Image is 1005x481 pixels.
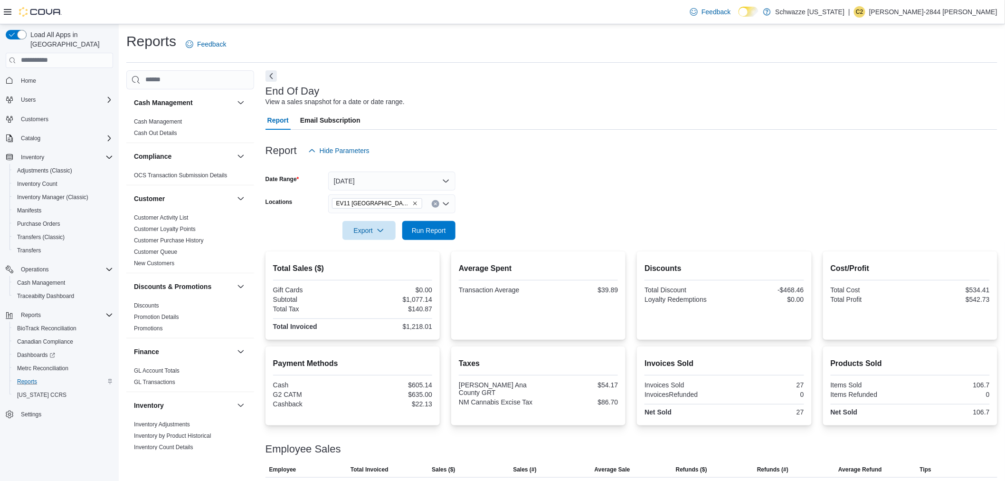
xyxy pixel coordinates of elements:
[13,178,113,190] span: Inventory Count
[540,286,618,294] div: $39.89
[134,98,193,107] h3: Cash Management
[2,112,117,126] button: Customers
[13,218,113,230] span: Purchase Orders
[459,381,537,396] div: [PERSON_NAME] Ana County GRT
[17,75,113,87] span: Home
[9,348,117,362] a: Dashboards
[134,401,164,410] h3: Inventory
[269,466,296,473] span: Employee
[9,244,117,257] button: Transfers
[265,175,299,183] label: Date Range
[912,296,990,303] div: $542.73
[676,466,707,473] span: Refunds ($)
[17,247,41,254] span: Transfers
[702,7,730,17] span: Feedback
[21,115,48,123] span: Customers
[134,152,233,161] button: Compliance
[134,152,171,161] h3: Compliance
[273,400,351,408] div: Cashback
[13,277,113,289] span: Cash Management
[134,226,196,232] a: Customer Loyalty Points
[134,367,180,374] a: GL Account Totals
[831,296,909,303] div: Total Profit
[134,214,189,221] a: Customer Activity List
[2,132,117,145] button: Catalog
[265,145,297,156] h3: Report
[912,408,990,416] div: 106.7
[21,311,41,319] span: Reports
[540,381,618,389] div: $54.17
[869,6,997,18] p: [PERSON_NAME]-2844 [PERSON_NAME]
[513,466,536,473] span: Sales (#)
[354,381,432,389] div: $605.14
[9,177,117,191] button: Inventory Count
[126,116,254,143] div: Cash Management
[134,443,193,451] span: Inventory Count Details
[17,279,65,287] span: Cash Management
[273,391,351,398] div: G2 CATM
[336,199,410,208] span: EV11 [GEOGRAPHIC_DATA]
[9,231,117,244] button: Transfers (Classic)
[17,264,53,275] button: Operations
[273,286,351,294] div: Gift Cards
[273,323,317,330] strong: Total Invoiced
[13,192,92,203] a: Inventory Manager (Classic)
[13,290,78,302] a: Traceabilty Dashboard
[17,325,76,332] span: BioTrack Reconciliation
[459,398,537,406] div: NM Cannabis Excise Tax
[265,443,341,455] h3: Employee Sales
[726,381,804,389] div: 27
[13,205,45,216] a: Manifests
[13,231,68,243] a: Transfers (Classic)
[9,289,117,303] button: Traceabilty Dashboard
[134,118,182,125] a: Cash Management
[134,260,174,267] a: New Customers
[645,286,722,294] div: Total Discount
[13,178,61,190] a: Inventory Count
[134,347,159,356] h3: Finance
[134,194,165,203] h3: Customer
[13,323,113,334] span: BioTrack Reconciliation
[351,466,389,473] span: Total Invoiced
[17,365,68,372] span: Metrc Reconciliation
[342,221,396,240] button: Export
[17,233,65,241] span: Transfers (Classic)
[134,421,190,428] span: Inventory Adjustments
[442,200,450,208] button: Open list of options
[831,408,858,416] strong: Net Sold
[235,97,247,108] button: Cash Management
[2,74,117,87] button: Home
[197,39,226,49] span: Feedback
[354,391,432,398] div: $635.00
[13,245,45,256] a: Transfers
[9,164,117,177] button: Adjustments (Classic)
[776,6,845,18] p: Schwazze [US_STATE]
[9,335,117,348] button: Canadian Compliance
[13,165,113,176] span: Adjustments (Classic)
[17,409,45,420] a: Settings
[459,263,618,274] h2: Average Spent
[9,191,117,204] button: Inventory Manager (Classic)
[17,193,88,201] span: Inventory Manager (Classic)
[134,130,177,136] a: Cash Out Details
[273,296,351,303] div: Subtotal
[13,323,80,334] a: BioTrack Reconciliation
[13,376,41,387] a: Reports
[235,281,247,292] button: Discounts & Promotions
[21,77,36,85] span: Home
[134,172,228,179] span: OCS Transaction Submission Details
[126,32,176,51] h1: Reports
[912,391,990,398] div: 0
[134,421,190,428] a: Inventory Adjustments
[21,135,40,142] span: Catalog
[265,70,277,82] button: Next
[354,286,432,294] div: $0.00
[17,264,113,275] span: Operations
[134,432,211,440] span: Inventory by Product Historical
[134,237,204,244] a: Customer Purchase History
[27,30,113,49] span: Load All Apps in [GEOGRAPHIC_DATA]
[432,200,439,208] button: Clear input
[21,154,44,161] span: Inventory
